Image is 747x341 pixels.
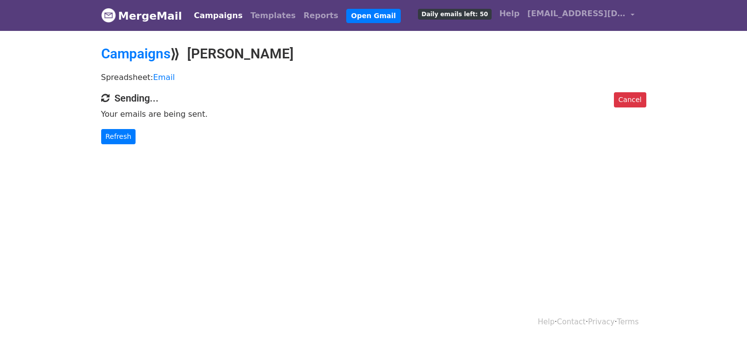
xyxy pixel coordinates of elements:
a: Cancel [614,92,646,107]
a: Campaigns [101,46,170,62]
p: Your emails are being sent. [101,109,646,119]
p: Spreadsheet: [101,72,646,82]
a: MergeMail [101,5,182,26]
h4: Sending... [101,92,646,104]
a: Open Gmail [346,9,401,23]
a: [EMAIL_ADDRESS][DOMAIN_NAME] [524,4,638,27]
span: Daily emails left: 50 [418,9,491,20]
a: Privacy [588,317,614,326]
img: MergeMail logo [101,8,116,23]
span: [EMAIL_ADDRESS][DOMAIN_NAME] [527,8,626,20]
a: Daily emails left: 50 [414,4,495,24]
a: Help [538,317,554,326]
a: Terms [617,317,638,326]
h2: ⟫ [PERSON_NAME] [101,46,646,62]
a: Refresh [101,129,136,144]
a: Email [153,73,175,82]
a: Help [496,4,524,24]
a: Templates [247,6,300,26]
a: Campaigns [190,6,247,26]
a: Reports [300,6,342,26]
a: Contact [557,317,585,326]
